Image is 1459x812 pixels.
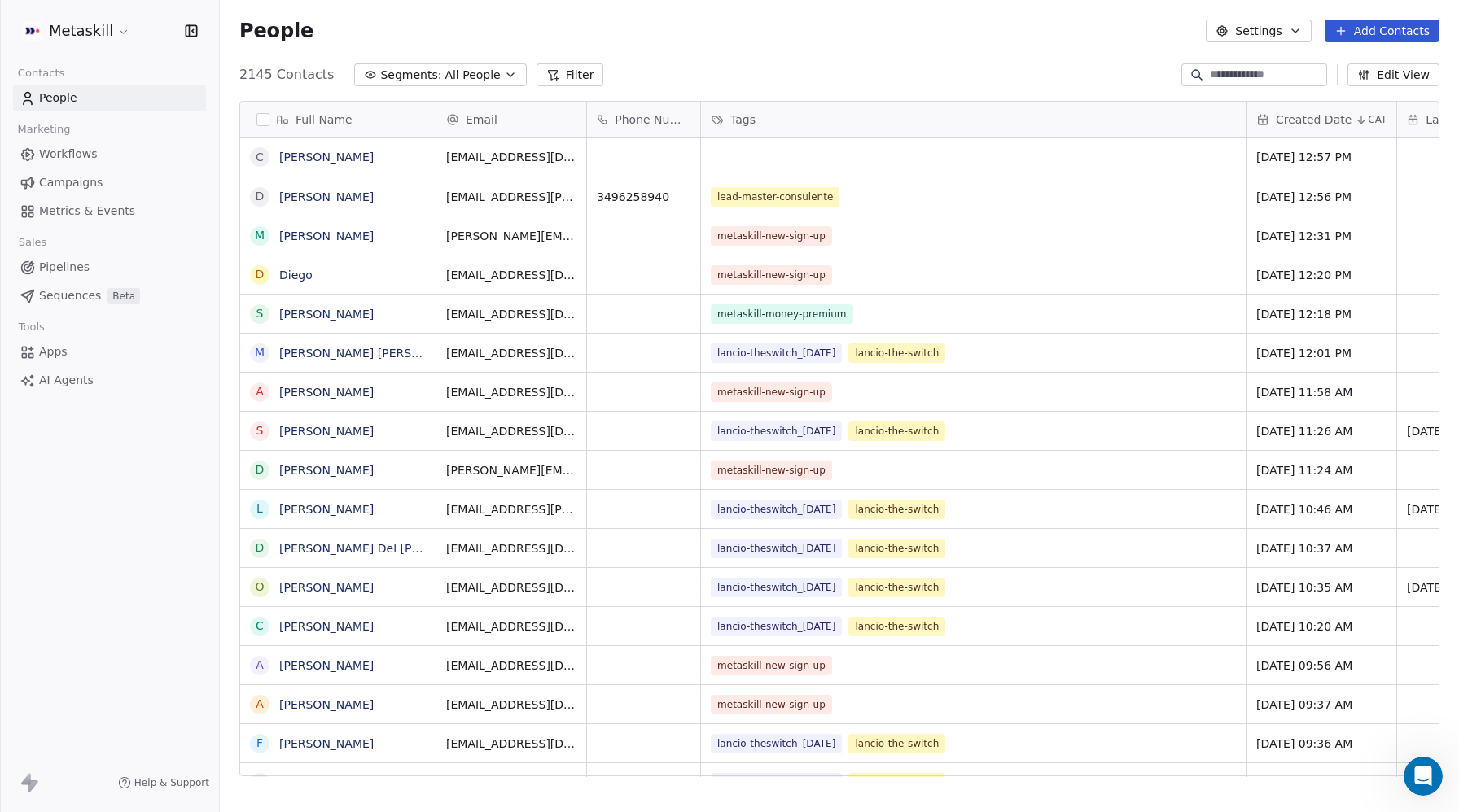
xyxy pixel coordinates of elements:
span: [DATE] 11:24 AM [1256,462,1387,478]
span: [EMAIL_ADDRESS][DOMAIN_NAME] [446,775,576,791]
span: Sequences [39,287,101,304]
a: [PERSON_NAME] [279,620,374,633]
div: grid [240,138,436,777]
span: [EMAIL_ADDRESS][DOMAIN_NAME] [446,306,576,322]
span: [DATE] 09:56 AM [1256,657,1387,674]
div: C [256,149,264,166]
a: [PERSON_NAME] [279,737,374,750]
div: D [256,188,265,205]
span: [DATE] 10:35 AM [1256,579,1387,596]
span: Help & Support [134,776,209,789]
a: [PERSON_NAME] [279,229,374,242]
span: lancio-theswitch_[DATE] [711,500,842,519]
a: [PERSON_NAME] [PERSON_NAME] [279,347,472,360]
span: Metaskill [49,20,113,41]
span: lancio-the-switch [848,421,945,441]
div: C [256,774,264,791]
span: [DATE] 09:37 AM [1256,696,1387,713]
span: lancio-theswitch_[DATE] [711,734,842,753]
div: S [256,422,264,439]
div: D [256,266,265,283]
span: Workflows [39,146,98,163]
div: Darya says… [13,40,313,141]
span: [DATE] 09:36 AM [1256,736,1387,752]
span: [DATE] 11:58 AM [1256,384,1387,400]
span: lancio-the-switch [848,578,945,597]
div: D [256,461,265,478]
a: Metrics & Events [13,198,206,225]
a: People [13,85,206,111]
h1: Support [79,8,130,20]
span: [DATE] 10:37 AM [1256,540,1387,557]
span: lancio-the-switch [848,734,945,753]
span: AI Agents [39,372,94,389]
span: Contacts [11,61,72,85]
div: Darya says… [13,141,313,205]
div: Email [436,102,586,137]
img: Profile image for Support [46,9,72,35]
div: We don’t share exact sending rates or timelines, as these are managed dynamically on our end to p... [26,374,254,582]
span: [DATE] 08:44 AM [1256,775,1387,791]
button: Send a message… [279,526,305,552]
span: metaskill-new-sign-up [711,695,832,714]
span: Tags [730,111,756,128]
span: [DATE] 12:01 PM [1256,345,1387,361]
div: M [255,227,265,244]
span: [EMAIL_ADDRESS][DOMAIN_NAME] [446,423,576,439]
a: [PERSON_NAME] [279,464,374,477]
span: Created Date [1276,111,1352,128]
a: SequencesBeta [13,282,206,309]
div: to be able to send up yo 30000 email per hour? [59,141,313,192]
span: Segments: [380,67,441,84]
a: [PERSON_NAME] [279,659,374,672]
a: [PERSON_NAME] [279,425,374,438]
div: As you might’ve noticed, your last campaign finished in under 2 hours — much faster than the earl... [26,263,254,374]
span: 2145 Contacts [239,65,334,85]
div: how much it takes to wait? At [GEOGRAPHIC_DATA] One, we begin with 100 emails per hour and gradua... [72,50,300,129]
a: [PERSON_NAME] [279,698,374,711]
div: L [256,500,263,517]
span: Phone Number [615,111,690,128]
span: lancio-theswitch_[DATE] [711,343,842,363]
span: Sales [11,230,54,255]
div: to be able to send up yo 30000 email per hour? [72,151,300,182]
iframe: Intercom live chat [1404,757,1443,796]
img: AVATAR%20METASKILL%20-%20Colori%20Positivo.png [23,21,42,41]
span: [DATE] 10:46 AM [1256,501,1387,517]
span: metaskill-new-sign-up [711,382,832,402]
span: lancio-theswitch_[DATE] [711,539,842,558]
a: [PERSON_NAME] [279,581,374,594]
span: [EMAIL_ADDRESS][DOMAIN_NAME] [446,149,576,165]
div: how much it takes to wait? At [GEOGRAPHIC_DATA] One, we begin with 100 emails per hour and gradua... [59,40,313,139]
span: [EMAIL_ADDRESS][DOMAIN_NAME] [446,618,576,635]
span: Beta [107,288,140,304]
a: [PERSON_NAME] [279,151,374,164]
div: F [256,735,263,752]
button: Home [255,7,286,37]
span: [EMAIL_ADDRESS][DOMAIN_NAME] [446,540,576,557]
button: Add Contacts [1325,20,1439,42]
span: [EMAIL_ADDRESS][DOMAIN_NAME] [446,696,576,713]
span: lancio-the-switch [848,343,945,363]
button: Filter [537,63,604,86]
button: Emoji picker [25,533,38,546]
span: lancio-the-switch [848,500,945,519]
textarea: Message… [14,499,312,526]
span: Full Name [296,111,353,128]
div: A [256,657,264,674]
span: [EMAIL_ADDRESS][DOMAIN_NAME] [446,579,576,596]
a: Help & Support [118,776,209,789]
div: Hey [PERSON_NAME],Thanks for following up!​As you might’ve noticed, your last campaign finished i... [13,206,267,640]
span: lancio-the-switch [848,539,945,558]
span: [DATE] 12:56 PM [1256,189,1387,205]
a: Diego [279,268,313,282]
a: [PERSON_NAME] [279,776,374,789]
div: Created DateCAT [1247,102,1396,137]
span: Metrics & Events [39,203,135,220]
span: [EMAIL_ADDRESS][DOMAIN_NAME] [446,736,576,752]
span: Email [466,111,497,128]
span: [DATE] 12:18 PM [1256,306,1387,322]
span: [EMAIL_ADDRESS][DOMAIN_NAME] [446,267,576,283]
a: Campaigns [13,169,206,196]
span: [PERSON_NAME][EMAIL_ADDRESS][DOMAIN_NAME] [446,462,576,478]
